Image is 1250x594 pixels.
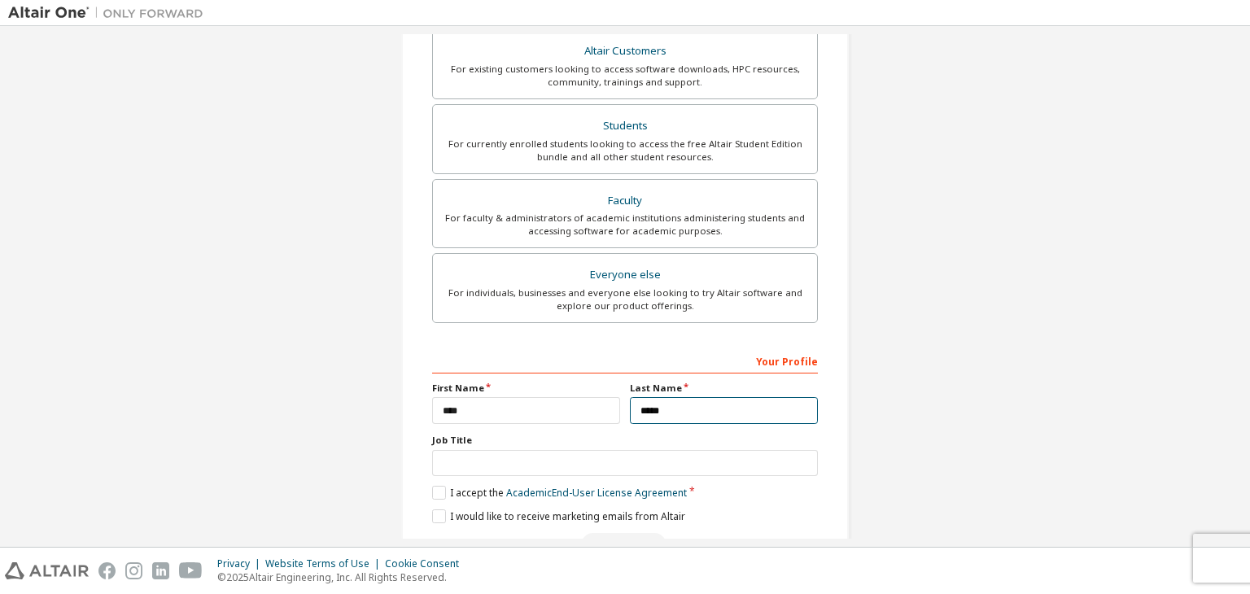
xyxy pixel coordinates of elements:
[125,562,142,579] img: instagram.svg
[432,347,818,373] div: Your Profile
[630,382,818,395] label: Last Name
[443,40,807,63] div: Altair Customers
[8,5,212,21] img: Altair One
[265,557,385,570] div: Website Terms of Use
[432,434,818,447] label: Job Title
[443,212,807,238] div: For faculty & administrators of academic institutions administering students and accessing softwa...
[432,486,687,500] label: I accept the
[432,382,620,395] label: First Name
[443,286,807,312] div: For individuals, businesses and everyone else looking to try Altair software and explore our prod...
[443,63,807,89] div: For existing customers looking to access software downloads, HPC resources, community, trainings ...
[443,190,807,212] div: Faculty
[5,562,89,579] img: altair_logo.svg
[443,115,807,138] div: Students
[432,509,685,523] label: I would like to receive marketing emails from Altair
[506,486,687,500] a: Academic End-User License Agreement
[152,562,169,579] img: linkedin.svg
[217,570,469,584] p: © 2025 Altair Engineering, Inc. All Rights Reserved.
[179,562,203,579] img: youtube.svg
[217,557,265,570] div: Privacy
[98,562,116,579] img: facebook.svg
[432,533,818,557] div: Read and acccept EULA to continue
[385,557,469,570] div: Cookie Consent
[443,264,807,286] div: Everyone else
[443,138,807,164] div: For currently enrolled students looking to access the free Altair Student Edition bundle and all ...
